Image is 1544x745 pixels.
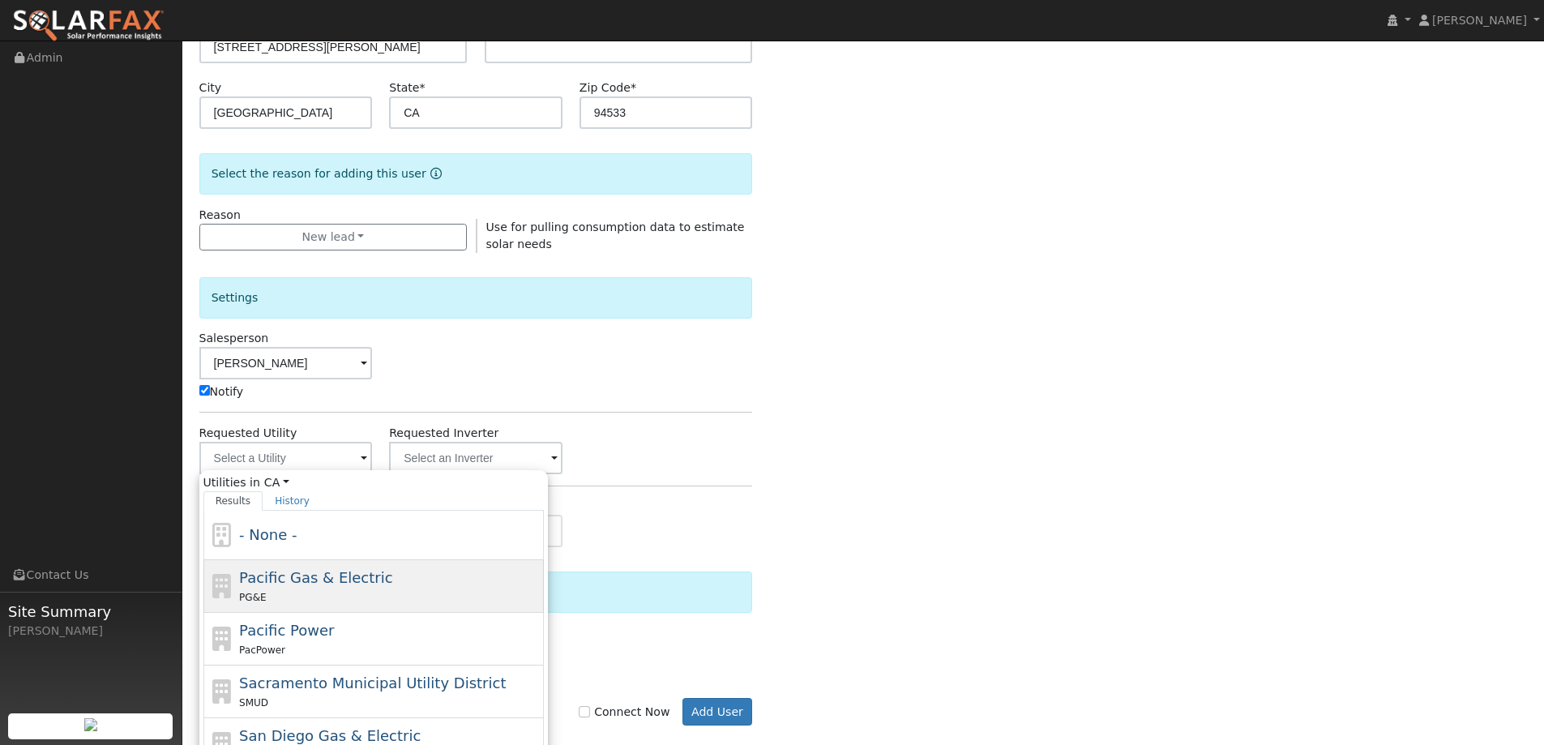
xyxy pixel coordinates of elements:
label: Zip Code [580,79,636,96]
div: Settings [199,277,753,319]
span: SMUD [239,697,268,709]
span: Use for pulling consumption data to estimate solar needs [486,221,745,250]
input: Select a Utility [199,442,373,474]
label: Reason [199,207,241,224]
button: Add User [682,698,753,726]
a: History [263,491,322,511]
a: Reason for new user [426,167,442,180]
span: Sacramento Municipal Utility District [239,674,506,691]
input: Connect Now [579,706,590,717]
span: Pacific Power [239,622,334,639]
span: Utilities in [203,474,544,491]
input: Select an Inverter [389,442,562,474]
span: PacPower [239,644,285,656]
a: CA [264,474,289,491]
span: [PERSON_NAME] [1432,14,1527,27]
span: - None - [239,526,297,543]
label: City [199,79,222,96]
label: Notify [199,383,244,400]
img: retrieve [84,718,97,731]
input: Select a User [199,347,373,379]
span: Site Summary [8,601,173,623]
span: PG&E [239,592,266,603]
div: [PERSON_NAME] [8,623,173,640]
label: Connect Now [579,704,669,721]
label: State [389,79,425,96]
span: Required [419,81,425,94]
a: Results [203,491,263,511]
input: Notify [199,385,210,396]
label: Salesperson [199,330,269,347]
label: Requested Utility [199,425,297,442]
label: Requested Inverter [389,425,498,442]
span: San Diego Gas & Electric [239,727,421,744]
img: SolarFax [12,9,165,43]
span: Required [631,81,636,94]
button: New lead [199,224,468,251]
span: Pacific Gas & Electric [239,569,392,586]
div: Select the reason for adding this user [199,153,753,195]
